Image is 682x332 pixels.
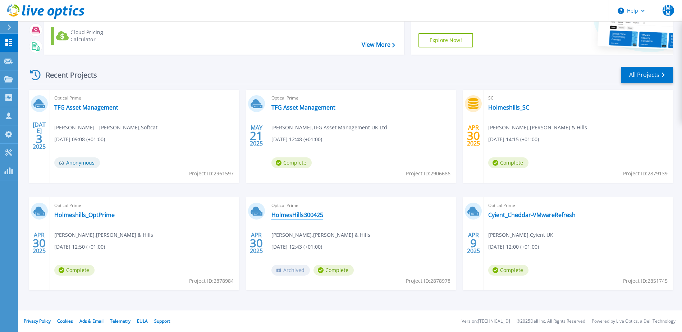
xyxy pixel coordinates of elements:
[79,318,104,324] a: Ads & Email
[54,94,235,102] span: Optical Prime
[32,230,46,256] div: APR 2025
[462,319,510,324] li: Version: [TECHNICAL_ID]
[488,124,587,132] span: [PERSON_NAME] , [PERSON_NAME] & Hills
[406,170,450,177] span: Project ID: 2906686
[362,41,395,48] a: View More
[54,104,118,111] a: TFG Asset Management
[250,133,263,139] span: 21
[54,124,157,132] span: [PERSON_NAME] - [PERSON_NAME] , Softcat
[623,170,668,177] span: Project ID: 2879139
[313,265,354,276] span: Complete
[271,243,322,251] span: [DATE] 12:43 (+01:00)
[250,230,263,256] div: APR 2025
[54,231,153,239] span: [PERSON_NAME] , [PERSON_NAME] & Hills
[54,243,105,251] span: [DATE] 12:50 (+01:00)
[24,318,51,324] a: Privacy Policy
[271,157,312,168] span: Complete
[54,265,95,276] span: Complete
[36,136,42,142] span: 3
[137,318,148,324] a: EULA
[271,124,387,132] span: [PERSON_NAME] , TFG Asset Management UK Ltd
[271,211,323,218] a: HolmesHills300425
[271,135,322,143] span: [DATE] 12:48 (+01:00)
[488,265,528,276] span: Complete
[51,27,131,45] a: Cloud Pricing Calculator
[663,5,674,16] span: JM-M
[470,240,477,246] span: 9
[467,133,480,139] span: 30
[154,318,170,324] a: Support
[592,319,676,324] li: Powered by Live Optics, a Dell Technology
[54,202,235,209] span: Optical Prime
[621,67,673,83] a: All Projects
[488,211,576,218] a: Cyient_Cheddar-VMwareRefresh
[271,202,452,209] span: Optical Prime
[467,230,480,256] div: APR 2025
[110,318,131,324] a: Telemetry
[271,94,452,102] span: Optical Prime
[467,123,480,149] div: APR 2025
[33,240,46,246] span: 30
[406,277,450,285] span: Project ID: 2878978
[189,277,234,285] span: Project ID: 2878984
[54,135,105,143] span: [DATE] 09:08 (+01:00)
[488,157,528,168] span: Complete
[271,265,310,276] span: Archived
[623,277,668,285] span: Project ID: 2851745
[70,29,128,43] div: Cloud Pricing Calculator
[488,135,539,143] span: [DATE] 14:15 (+01:00)
[271,104,335,111] a: TFG Asset Management
[28,66,107,84] div: Recent Projects
[488,94,669,102] span: SC
[418,33,473,47] a: Explore Now!
[250,123,263,149] div: MAY 2025
[54,157,100,168] span: Anonymous
[32,123,46,149] div: [DATE] 2025
[54,211,115,218] a: Holmeshills_OptPrime
[189,170,234,177] span: Project ID: 2961597
[488,231,553,239] span: [PERSON_NAME] , Cyient UK
[271,231,370,239] span: [PERSON_NAME] , [PERSON_NAME] & Hills
[250,240,263,246] span: 30
[488,243,539,251] span: [DATE] 12:00 (+01:00)
[488,202,669,209] span: Optical Prime
[488,104,529,111] a: Holmeshills_SC
[57,318,73,324] a: Cookies
[517,319,585,324] li: © 2025 Dell Inc. All Rights Reserved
